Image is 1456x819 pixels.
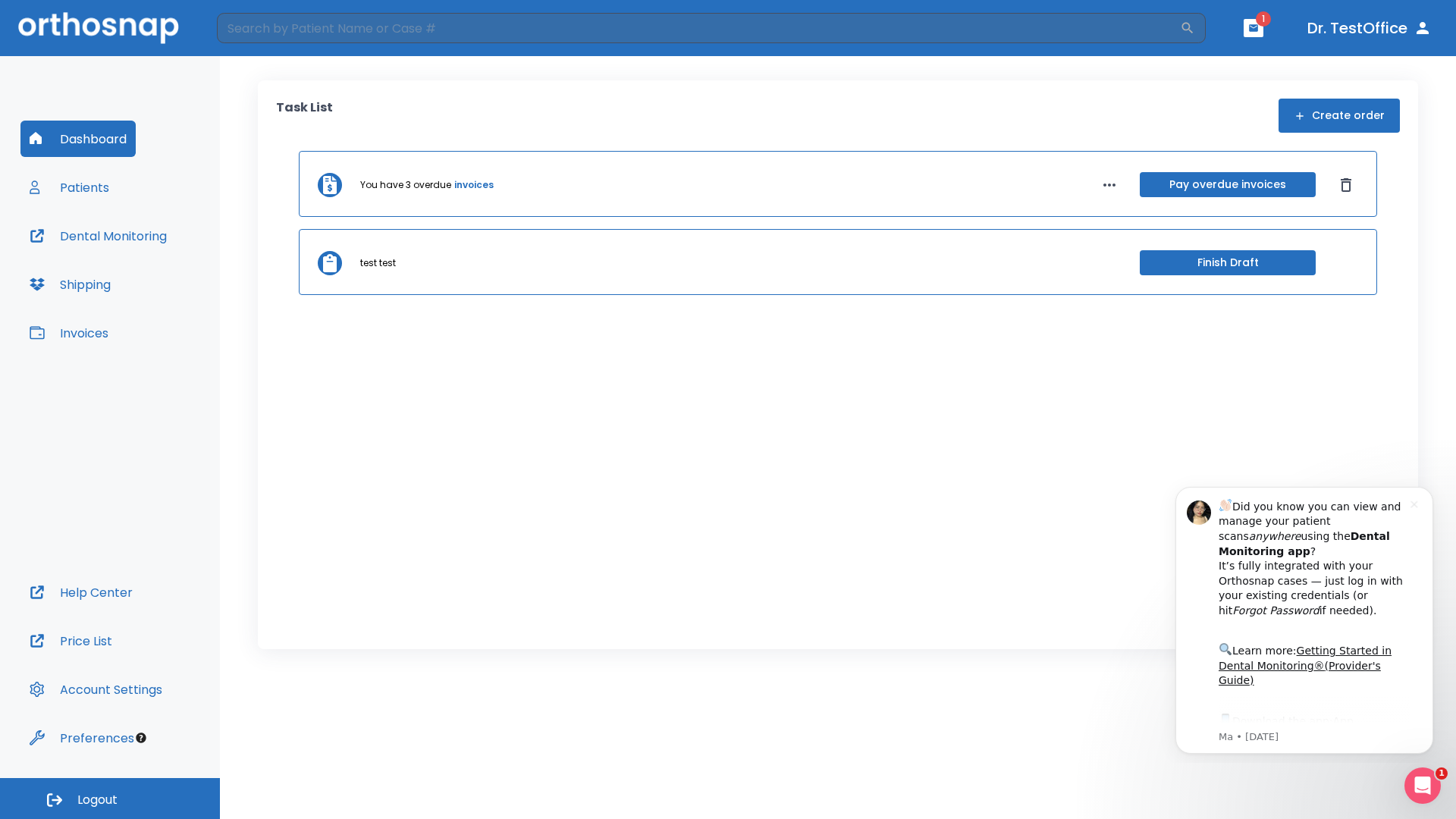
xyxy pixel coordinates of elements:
[20,720,143,756] button: Preferences
[1279,99,1400,133] button: Create order
[276,99,333,133] p: Task List
[66,242,201,269] a: App Store
[20,121,136,157] button: Dashboard
[66,257,257,271] p: Message from Ma, sent 6w ago
[360,178,451,192] p: You have 3 overdue
[134,731,148,745] div: Tooltip anchor
[20,671,171,708] button: Account Settings
[1436,767,1448,780] span: 1
[360,256,396,270] p: test test
[1153,473,1456,763] iframe: Intercom notifications message
[1404,767,1441,804] iframe: Intercom live chat
[217,13,1180,43] input: Search by Patient Name or Case #
[1140,172,1316,197] button: Pay overdue invoices
[1334,173,1358,197] button: Dismiss
[66,238,257,315] div: Download the app: | ​ Let us know if you need help getting started!
[20,169,118,206] button: Patients
[77,792,118,808] span: Logout
[20,266,120,303] button: Shipping
[20,623,121,659] button: Price List
[20,315,118,351] button: Invoices
[454,178,494,192] a: invoices
[257,24,269,36] button: Dismiss notification
[20,218,176,254] button: Dental Monitoring
[1301,14,1438,42] button: Dr. TestOffice
[1140,250,1316,275] button: Finish Draft
[18,12,179,43] img: Orthosnap
[1256,11,1271,27] span: 1
[20,574,142,610] button: Help Center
